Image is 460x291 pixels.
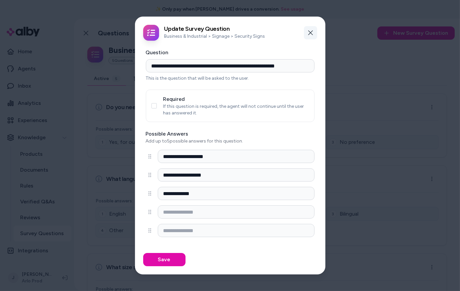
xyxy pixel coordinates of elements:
[146,130,314,138] label: Possible Answers
[163,96,185,102] label: Required
[164,26,265,32] h2: Update Survey Question
[146,138,314,145] p: Add up to 5 possible answers for this question.
[146,49,169,56] label: Question
[146,75,314,82] p: This is the question that will be asked to the user.
[164,33,265,40] p: Business & Industrial > Signage > Security Signs
[163,103,309,116] p: If this question is required, the agent will not continue until the user has answered it.
[143,253,186,266] button: Save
